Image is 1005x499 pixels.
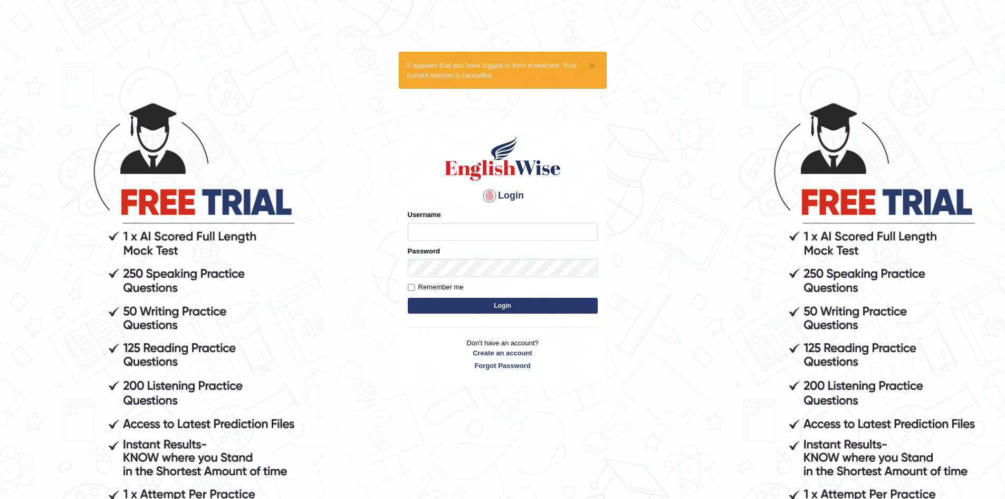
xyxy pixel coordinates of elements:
[408,246,440,256] label: Password
[408,284,415,291] input: Remember me
[408,187,598,204] h4: Login
[408,361,598,371] a: Forgot Password
[408,282,464,293] label: Remember me
[443,135,563,182] img: Logo of English Wise sign in for intelligent practice with AI
[408,298,598,314] button: Login
[408,348,598,358] a: Create an account
[589,60,595,71] button: ×
[408,210,441,220] label: Username
[408,338,598,371] p: Don't have an account?
[399,52,607,89] div: It appears that you have logged in from elsewhere. Your current session is cancelled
